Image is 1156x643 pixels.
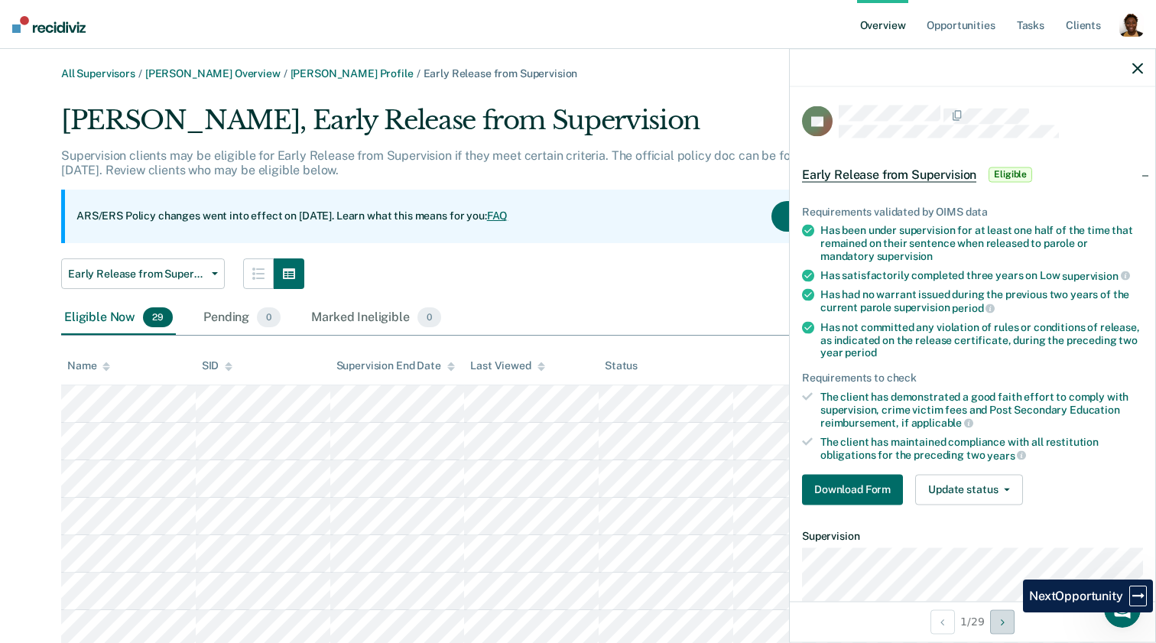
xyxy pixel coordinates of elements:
[820,390,1143,429] div: The client has demonstrated a good faith effort to comply with supervision, crime victim fees and...
[135,67,145,80] span: /
[987,449,1026,461] span: years
[145,67,281,80] a: [PERSON_NAME] Overview
[877,249,933,261] span: supervision
[68,268,206,281] span: Early Release from Supervision
[790,150,1155,199] div: Early Release from SupervisionEligible
[802,167,976,182] span: Early Release from Supervision
[790,601,1155,641] div: 1 / 29
[820,436,1143,462] div: The client has maintained compliance with all restitution obligations for the preceding two
[1062,269,1129,281] span: supervision
[291,67,414,80] a: [PERSON_NAME] Profile
[802,474,903,505] button: Download Form
[820,288,1143,314] div: Has had no warrant issued during the previous two years of the current parole supervision
[802,474,909,505] a: Navigate to form link
[820,224,1143,262] div: Has been under supervision for at least one half of the time that remained on their sentence when...
[61,148,885,177] p: Supervision clients may be eligible for Early Release from Supervision if they meet certain crite...
[915,474,1023,505] button: Update status
[1104,591,1141,628] iframe: Intercom live chat
[845,346,876,359] span: period
[424,67,578,80] span: Early Release from Supervision
[820,320,1143,359] div: Has not committed any violation of rules or conditions of release, as indicated on the release ce...
[417,307,441,327] span: 0
[802,529,1143,542] dt: Supervision
[76,209,508,224] p: ARS/ERS Policy changes went into effect on [DATE]. Learn what this means for you:
[200,301,284,335] div: Pending
[990,609,1015,634] button: Next Opportunity
[820,268,1143,282] div: Has satisfactorily completed three years on Low
[802,205,1143,218] div: Requirements validated by OIMS data
[202,359,233,372] div: SID
[989,167,1032,182] span: Eligible
[802,372,1143,385] div: Requirements to check
[281,67,291,80] span: /
[336,359,455,372] div: Supervision End Date
[911,417,973,429] span: applicable
[930,609,955,634] button: Previous Opportunity
[308,301,444,335] div: Marked Ineligible
[12,16,86,33] img: Recidiviz
[67,359,110,372] div: Name
[487,209,508,222] a: FAQ
[61,301,176,335] div: Eligible Now
[952,301,995,313] span: period
[771,201,917,232] button: Acknowledge & Close
[605,359,638,372] div: Status
[61,67,135,80] a: All Supervisors
[143,307,173,327] span: 29
[61,105,928,148] div: [PERSON_NAME], Early Release from Supervision
[257,307,281,327] span: 0
[470,359,544,372] div: Last Viewed
[414,67,424,80] span: /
